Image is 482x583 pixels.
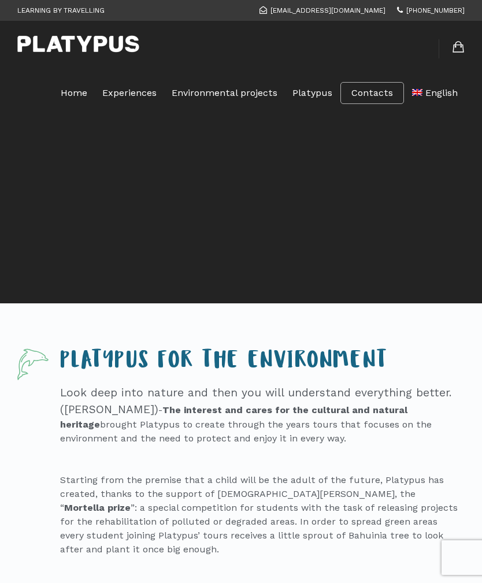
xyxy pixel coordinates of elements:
span: [PHONE_NUMBER] [406,6,465,14]
span: Platypus for the environment [60,351,388,375]
span: [EMAIL_ADDRESS][DOMAIN_NAME] [270,6,385,14]
a: Contacts [351,87,393,99]
a: Home [61,79,87,107]
a: English [412,79,458,107]
b: The interest and cares for the cultural and natural heritage [60,404,407,430]
a: Experiences [102,79,157,107]
a: Platypus [292,79,332,107]
a: Environmental projects [172,79,277,107]
p: LEARNING BY TRAVELLING [17,3,105,18]
img: Platypus [17,35,139,53]
a: [EMAIL_ADDRESS][DOMAIN_NAME] [259,6,385,14]
a: [PHONE_NUMBER] [397,6,465,14]
big: Look deep into nature and then you will understand everything better. ([PERSON_NAME]) [60,386,451,416]
span: English [425,87,458,98]
b: Mortella prize [64,502,131,513]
